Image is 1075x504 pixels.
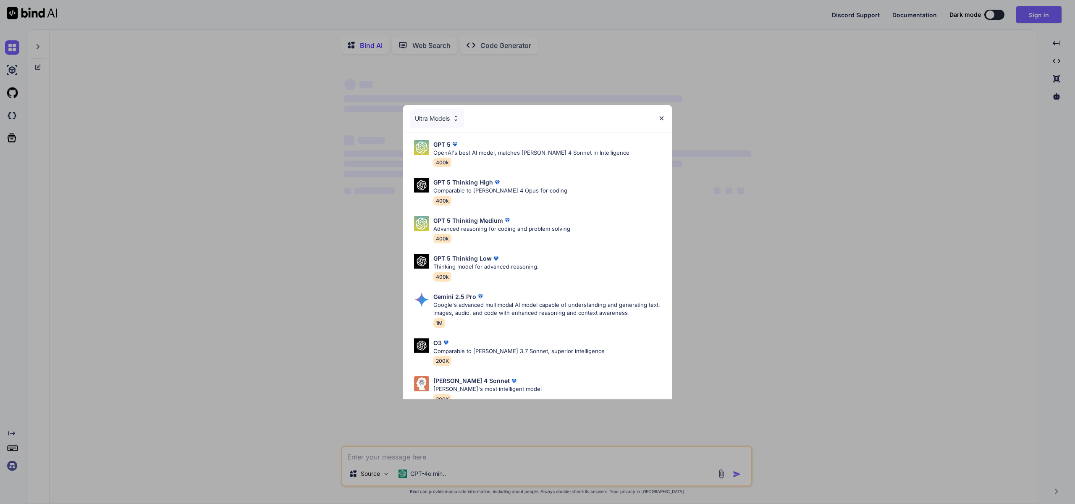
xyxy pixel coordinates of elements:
[414,338,429,353] img: Pick Models
[433,318,445,328] span: 1M
[433,216,503,225] p: GPT 5 Thinking Medium
[493,178,501,187] img: premium
[410,109,464,128] div: Ultra Models
[433,187,567,195] p: Comparable to [PERSON_NAME] 4 Opus for coding
[433,234,451,243] span: 400k
[433,254,492,263] p: GPT 5 Thinking Low
[414,254,429,269] img: Pick Models
[503,216,511,224] img: premium
[433,272,451,282] span: 400k
[433,301,665,317] p: Google's advanced multimodal AI model capable of understanding and generating text, images, audio...
[510,377,518,385] img: premium
[476,292,485,301] img: premium
[414,178,429,193] img: Pick Models
[433,292,476,301] p: Gemini 2.5 Pro
[433,394,451,404] span: 200K
[433,225,570,233] p: Advanced reasoning for coding and problem solving
[414,292,429,307] img: Pick Models
[442,338,450,347] img: premium
[414,140,429,155] img: Pick Models
[433,347,605,356] p: Comparable to [PERSON_NAME] 3.7 Sonnet, superior intelligence
[658,115,665,122] img: close
[492,254,500,263] img: premium
[433,158,451,167] span: 400k
[433,376,510,385] p: [PERSON_NAME] 4 Sonnet
[433,263,539,271] p: Thinking model for advanced reasoning.
[433,338,442,347] p: O3
[452,115,459,122] img: Pick Models
[433,149,629,157] p: OpenAI's best AI model, matches [PERSON_NAME] 4 Sonnet in Intelligence
[433,385,542,393] p: [PERSON_NAME]'s most intelligent model
[433,356,451,366] span: 200K
[433,178,493,187] p: GPT 5 Thinking High
[433,196,451,206] span: 400k
[433,140,451,149] p: GPT 5
[451,140,459,148] img: premium
[414,376,429,391] img: Pick Models
[414,216,429,231] img: Pick Models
